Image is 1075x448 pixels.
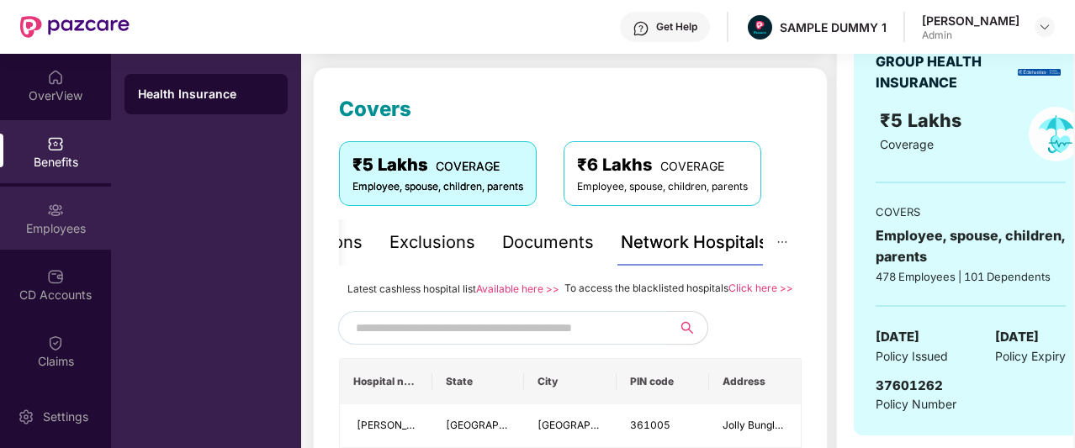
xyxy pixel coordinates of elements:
[656,20,697,34] div: Get Help
[47,135,64,152] img: svg+xml;base64,PHN2ZyBpZD0iQmVuZWZpdHMiIHhtbG5zPSJodHRwOi8vd3d3LnczLm9yZy8yMDAwL3N2ZyIgd2lkdGg9Ij...
[709,359,802,404] th: Address
[666,311,708,345] button: search
[876,225,1066,267] div: Employee, spouse, children, parents
[876,51,1012,93] div: GROUP HEALTH INSURANCE
[436,159,500,173] span: COVERAGE
[880,109,966,131] span: ₹5 Lakhs
[763,219,802,266] button: ellipsis
[524,359,617,404] th: City
[621,229,768,256] div: Network Hospitals
[633,20,649,37] img: svg+xml;base64,PHN2ZyBpZD0iSGVscC0zMngzMiIgeG1sbnM9Imh0dHA6Ly93d3cudzMub3JnLzIwMDAvc3ZnIiB3aWR0aD...
[876,397,956,411] span: Policy Number
[876,268,1066,285] div: 478 Employees | 101 Dependents
[660,159,724,173] span: COVERAGE
[446,419,551,431] span: [GEOGRAPHIC_DATA]
[780,19,887,35] div: SAMPLE DUMMY 1
[47,202,64,219] img: svg+xml;base64,PHN2ZyBpZD0iRW1wbG95ZWVzIiB4bWxucz0iaHR0cDovL3d3dy53My5vcmcvMjAwMC9zdmciIHdpZHRoPS...
[776,236,788,248] span: ellipsis
[352,152,523,178] div: ₹5 Lakhs
[709,404,802,448] td: Jolly Bunglow, Summair Club Road
[138,86,274,103] div: Health Insurance
[352,179,523,195] div: Employee, spouse, children, parents
[1038,20,1051,34] img: svg+xml;base64,PHN2ZyBpZD0iRHJvcGRvd24tMzJ4MzIiIHhtbG5zPSJodHRwOi8vd3d3LnczLm9yZy8yMDAwL3N2ZyIgd2...
[723,419,899,431] span: Jolly Bunglow, [GEOGRAPHIC_DATA]
[38,408,93,425] div: Settings
[476,282,559,295] a: Available here >>
[876,327,919,347] span: [DATE]
[666,321,707,335] span: search
[876,347,948,366] span: Policy Issued
[340,359,432,404] th: Hospital name
[577,152,748,178] div: ₹6 Lakhs
[995,347,1066,366] span: Policy Expiry
[432,359,525,404] th: State
[876,377,943,393] span: 37601262
[47,69,64,86] img: svg+xml;base64,PHN2ZyBpZD0iSG9tZSIgeG1sbnM9Imh0dHA6Ly93d3cudzMub3JnLzIwMDAvc3ZnIiB3aWR0aD0iMjAiIG...
[922,29,1019,42] div: Admin
[577,179,748,195] div: Employee, spouse, children, parents
[876,203,1066,220] div: COVERS
[524,404,617,448] td: Jamnagar
[723,375,788,388] span: Address
[502,229,594,256] div: Documents
[1018,69,1061,76] img: insurerLogo
[728,282,793,294] a: Click here >>
[389,229,475,256] div: Exclusions
[617,359,709,404] th: PIN code
[880,137,934,151] span: Coverage
[353,375,419,388] span: Hospital name
[537,419,643,431] span: [GEOGRAPHIC_DATA]
[357,419,546,431] span: [PERSON_NAME] SURGICAL HOSPITAL
[748,15,772,40] img: Pazcare_Alternative_logo-01-01.png
[339,97,411,121] span: Covers
[347,282,476,295] span: Latest cashless hospital list
[995,327,1039,347] span: [DATE]
[564,282,728,294] span: To access the blacklisted hospitals
[47,268,64,285] img: svg+xml;base64,PHN2ZyBpZD0iQ0RfQWNjb3VudHMiIGRhdGEtbmFtZT0iQ0QgQWNjb3VudHMiIHhtbG5zPSJodHRwOi8vd3...
[47,335,64,351] img: svg+xml;base64,PHN2ZyBpZD0iQ2xhaW0iIHhtbG5zPSJodHRwOi8vd3d3LnczLm9yZy8yMDAwL3N2ZyIgd2lkdGg9IjIwIi...
[922,13,1019,29] div: [PERSON_NAME]
[18,408,34,425] img: svg+xml;base64,PHN2ZyBpZD0iU2V0dGluZy0yMHgyMCIgeG1sbnM9Imh0dHA6Ly93d3cudzMub3JnLzIwMDAvc3ZnIiB3aW...
[630,419,670,431] span: 361005
[340,404,432,448] td: NIKUNJ SURGICAL HOSPITAL
[20,16,130,38] img: New Pazcare Logo
[432,404,525,448] td: Gujarat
